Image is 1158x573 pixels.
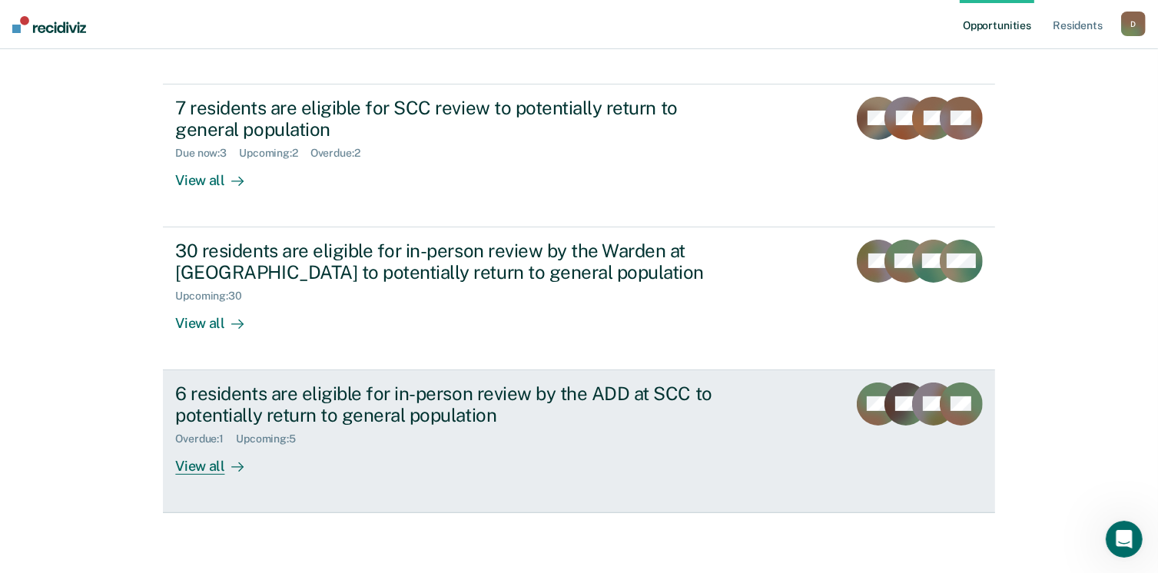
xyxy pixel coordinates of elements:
[12,16,86,33] img: Recidiviz
[239,147,310,160] div: Upcoming : 2
[163,84,994,227] a: 7 residents are eligible for SCC review to potentially return to general populationDue now:3Upcom...
[1106,521,1143,558] iframe: Intercom live chat
[175,160,261,190] div: View all
[175,147,239,160] div: Due now : 3
[163,370,994,513] a: 6 residents are eligible for in-person review by the ADD at SCC to potentially return to general ...
[175,383,715,427] div: 6 residents are eligible for in-person review by the ADD at SCC to potentially return to general ...
[175,303,261,333] div: View all
[310,147,373,160] div: Overdue : 2
[175,445,261,475] div: View all
[236,432,308,445] div: Upcoming : 5
[175,432,236,445] div: Overdue : 1
[175,97,715,141] div: 7 residents are eligible for SCC review to potentially return to general population
[1121,12,1146,36] button: D
[163,227,994,370] a: 30 residents are eligible for in-person review by the Warden at [GEOGRAPHIC_DATA] to potentially ...
[175,290,254,303] div: Upcoming : 30
[175,240,715,284] div: 30 residents are eligible for in-person review by the Warden at [GEOGRAPHIC_DATA] to potentially ...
